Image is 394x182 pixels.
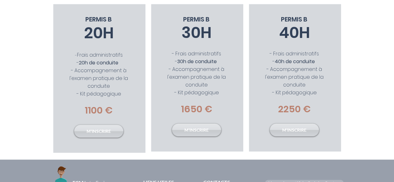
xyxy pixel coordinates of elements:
iframe: Wix Chat [365,153,394,182]
span: - [175,58,218,65]
span: 30h de conduite [177,58,217,65]
span: 30H [182,21,211,44]
span: M'INSCRIRE [184,127,209,133]
span: - Kit pédagogique [272,89,317,96]
span: - Accompagnement à l'examen pratique de la conduite [69,67,128,90]
span: - Frais administratifs [172,50,221,57]
span: - Kit pédagogique [174,89,219,96]
span: 20h de conduite [79,59,118,66]
span: 40h de conduite [275,58,315,65]
span: M'INSCRIRE [282,127,306,133]
span: PERMIS B [85,15,112,24]
span: 1100 € [85,104,113,117]
span: - Kit pédagogique [77,90,121,97]
a: M'INSCRIRE [172,124,221,136]
span: 20H [84,22,114,44]
span: Frais administratifs [77,51,123,58]
span: - [75,52,123,58]
span: 40H [279,21,310,44]
a: M'INSCRIRE [270,124,319,136]
span: - Frais administratifs [270,50,319,57]
span: - Accompagnement à l'examen pratique de la conduite [167,66,226,88]
a: M'INSCRIRE [74,125,123,138]
span: M'INSCRIRE [87,128,111,134]
span: - Accompagnement à l'examen pratique de la conduite [265,66,324,88]
span: - [273,58,316,65]
span: 1650 € [181,102,212,116]
span: PERMIS B [281,15,307,24]
span: 2250 € [278,102,311,116]
span: - [77,59,121,66]
span: PERMIS B [183,15,210,24]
